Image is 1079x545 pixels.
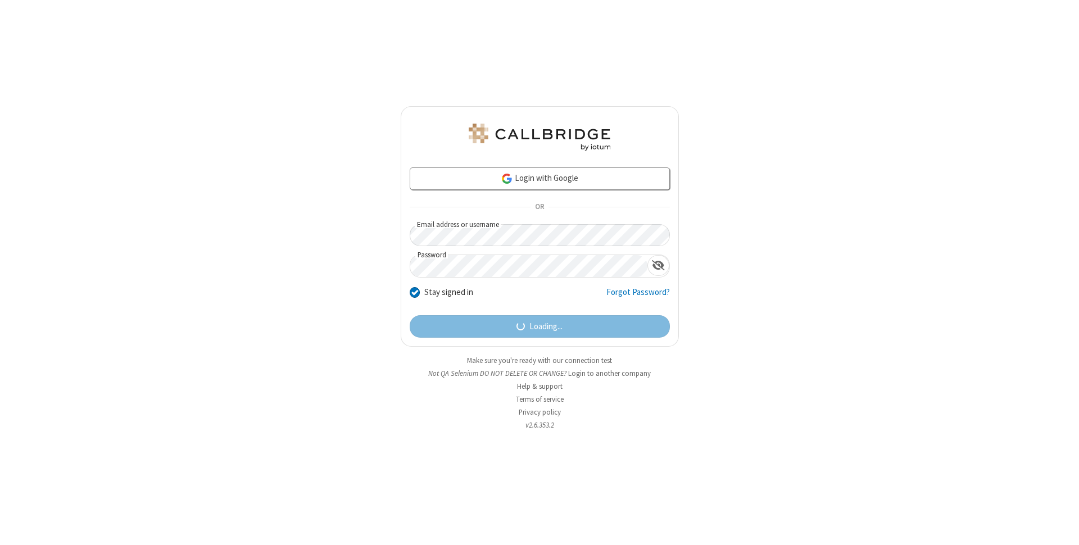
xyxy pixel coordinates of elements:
label: Stay signed in [424,286,473,299]
img: google-icon.png [501,172,513,185]
a: Login with Google [410,167,670,190]
img: QA Selenium DO NOT DELETE OR CHANGE [466,124,613,151]
a: Help & support [517,381,563,391]
a: Forgot Password? [606,286,670,307]
span: OR [531,199,548,215]
a: Privacy policy [519,407,561,417]
button: Login to another company [568,368,651,379]
a: Terms of service [516,394,564,404]
div: Show password [647,255,669,276]
button: Loading... [410,315,670,338]
a: Make sure you're ready with our connection test [467,356,612,365]
input: Password [410,255,647,277]
input: Email address or username [410,224,670,246]
span: Loading... [529,320,563,333]
li: Not QA Selenium DO NOT DELETE OR CHANGE? [401,368,679,379]
li: v2.6.353.2 [401,420,679,430]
